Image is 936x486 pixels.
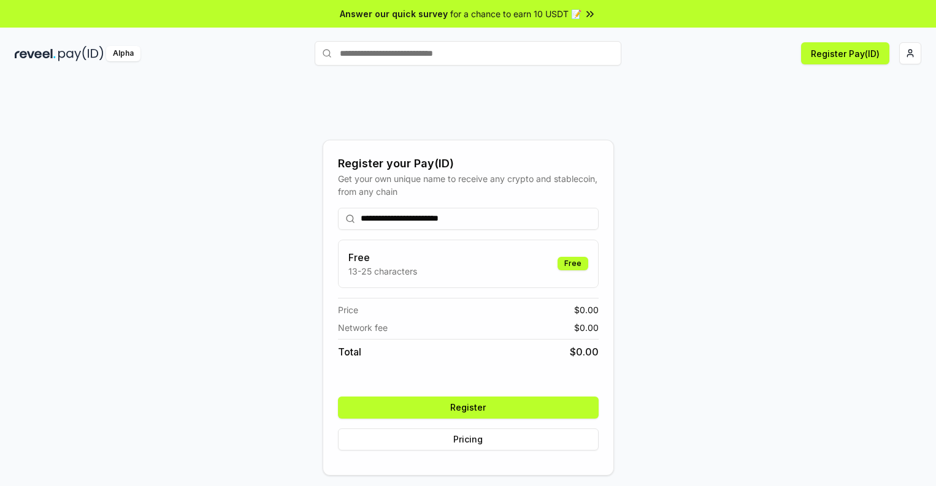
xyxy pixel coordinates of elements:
[338,155,599,172] div: Register your Pay(ID)
[348,250,417,265] h3: Free
[574,321,599,334] span: $ 0.00
[106,46,140,61] div: Alpha
[338,172,599,198] div: Get your own unique name to receive any crypto and stablecoin, from any chain
[15,46,56,61] img: reveel_dark
[338,303,358,316] span: Price
[574,303,599,316] span: $ 0.00
[58,46,104,61] img: pay_id
[338,428,599,450] button: Pricing
[570,344,599,359] span: $ 0.00
[558,257,588,270] div: Free
[338,397,599,419] button: Register
[801,42,889,64] button: Register Pay(ID)
[338,344,361,359] span: Total
[340,7,448,20] span: Answer our quick survey
[348,265,417,278] p: 13-25 characters
[450,7,581,20] span: for a chance to earn 10 USDT 📝
[338,321,388,334] span: Network fee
